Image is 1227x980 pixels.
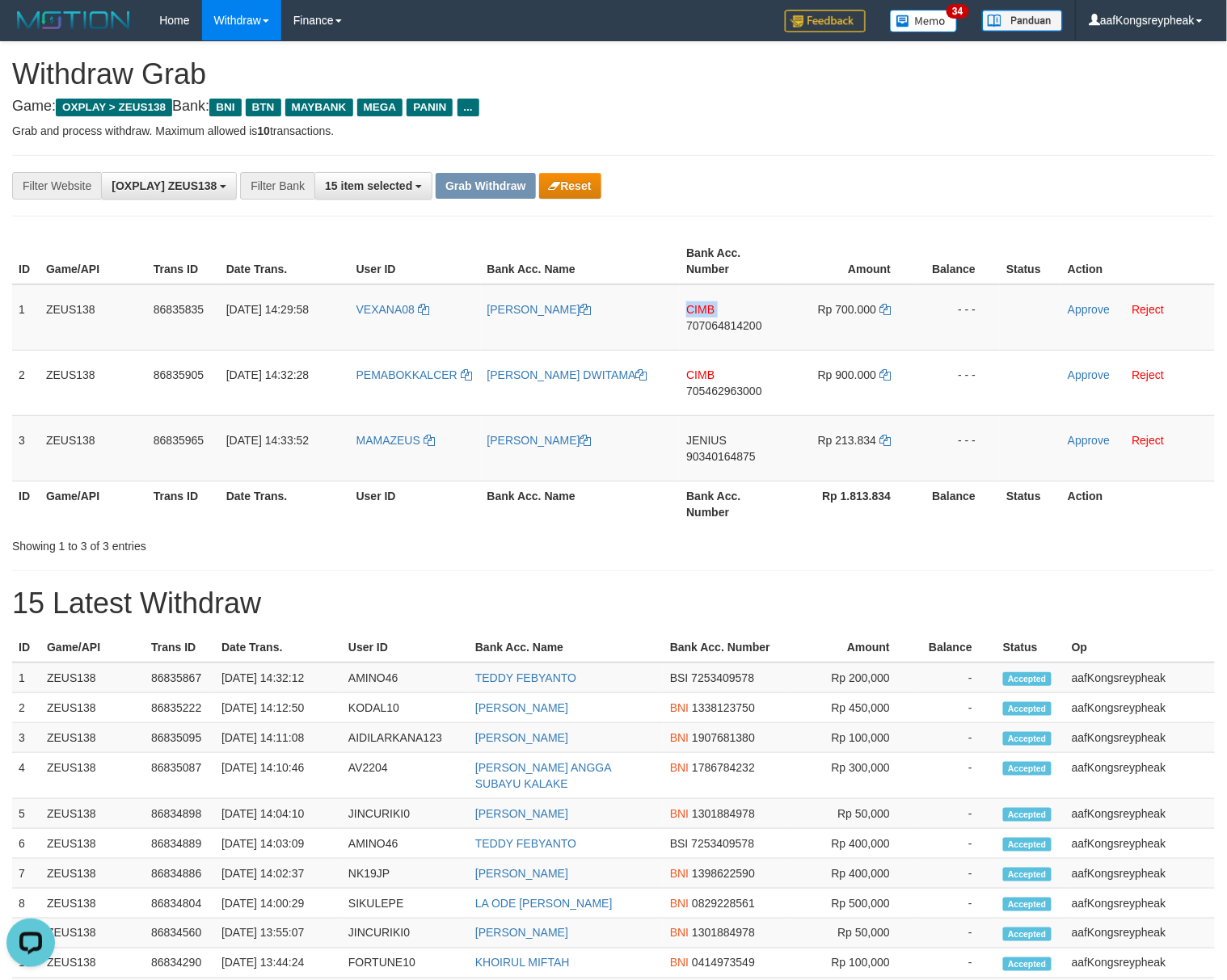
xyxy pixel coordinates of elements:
td: - [914,829,997,859]
span: [DATE] 14:32:28 [226,368,309,381]
td: [DATE] 14:00:29 [215,889,342,919]
td: ZEUS138 [40,350,147,415]
span: VEXANA08 [356,303,415,316]
td: - [914,859,997,889]
th: Balance [914,633,997,662]
th: Balance [915,238,1000,284]
a: VEXANA08 [356,303,429,316]
td: 86835095 [145,723,215,753]
td: Rp 100,000 [790,948,914,978]
span: Copy 707064814200 to clipboard [686,319,761,332]
td: 86834898 [145,799,215,829]
span: BNI [670,761,689,774]
a: TEDDY FEBYANTO [475,837,576,850]
td: ZEUS138 [40,799,145,829]
a: Copy 700000 to clipboard [879,303,891,316]
td: ZEUS138 [40,723,145,753]
td: aafKongsreypheak [1065,919,1215,948]
a: PEMABOKKALCER [356,368,472,381]
td: ZEUS138 [40,829,145,859]
td: ZEUS138 [40,948,145,978]
span: Accepted [1003,808,1052,822]
span: BNI [670,867,689,880]
td: - [914,693,997,723]
td: - [914,799,997,829]
td: 86834290 [145,948,215,978]
td: 1 [12,662,40,693]
span: Copy 90340164875 to clipboard [686,450,756,463]
span: Accepted [1003,732,1052,746]
th: ID [12,633,40,662]
span: 15 item selected [325,179,412,192]
td: Rp 400,000 [790,859,914,889]
th: Date Trans. [220,481,350,527]
span: ... [457,99,479,116]
span: Copy 0414973549 to clipboard [692,957,755,969]
td: - [914,662,997,693]
td: [DATE] 13:55:07 [215,919,342,948]
span: [DATE] 14:33:52 [226,434,309,447]
span: BSI [670,671,689,684]
td: Rp 400,000 [790,829,914,859]
span: Accepted [1003,868,1052,881]
span: Copy 1398622590 to clipboard [692,867,755,880]
a: [PERSON_NAME] ANGGA SUBAYU KALAKE [475,761,611,790]
span: BNI [670,701,689,714]
th: Op [1065,633,1215,662]
td: 3 [12,723,40,753]
button: Grab Withdraw [436,173,535,199]
span: CIMB [686,368,715,381]
td: 5 [12,799,40,829]
td: aafKongsreypheak [1065,753,1215,799]
span: PANIN [407,99,453,116]
span: [DATE] 14:29:58 [226,303,309,316]
th: Bank Acc. Number [664,633,790,662]
h4: Game: Bank: [12,99,1215,115]
td: ZEUS138 [40,284,147,351]
td: [DATE] 14:32:12 [215,662,342,693]
td: SIKULEPE [342,889,469,919]
td: aafKongsreypheak [1065,693,1215,723]
th: Amount [790,633,914,662]
div: Filter Bank [240,172,314,200]
td: - - - [915,284,1000,351]
td: [DATE] 14:12:50 [215,693,342,723]
button: Reset [539,173,601,199]
span: [OXPLAY] ZEUS138 [112,179,217,192]
a: TEDDY FEBYANTO [475,671,576,684]
td: aafKongsreypheak [1065,662,1215,693]
td: Rp 300,000 [790,753,914,799]
span: Copy 705462963000 to clipboard [686,385,761,397]
a: Reject [1132,368,1165,381]
span: BNI [209,99,241,116]
th: Status [1000,238,1061,284]
td: - [914,723,997,753]
td: 4 [12,753,40,799]
a: LA ODE [PERSON_NAME] [475,897,613,910]
span: BNI [670,927,689,940]
td: [DATE] 14:10:46 [215,753,342,799]
th: Game/API [40,481,147,527]
td: ZEUS138 [40,753,145,799]
th: ID [12,481,40,527]
a: [PERSON_NAME] [475,927,568,940]
td: Rp 200,000 [790,662,914,693]
td: ZEUS138 [40,693,145,723]
span: BNI [670,957,689,969]
th: Game/API [40,238,147,284]
th: Bank Acc. Name [481,238,681,284]
td: Rp 50,000 [790,919,914,948]
span: Copy 1301884978 to clipboard [692,927,755,940]
span: Copy 1907681380 to clipboard [692,731,755,744]
span: Copy 7253409578 to clipboard [691,671,754,684]
td: - [914,889,997,919]
span: Accepted [1003,957,1052,971]
td: [DATE] 13:44:24 [215,948,342,978]
td: Rp 100,000 [790,723,914,753]
span: BNI [670,807,689,820]
span: BNI [670,731,689,744]
td: AIDILARKANA123 [342,723,469,753]
a: [PERSON_NAME] [487,434,592,447]
span: MAYBANK [285,99,353,116]
td: Rp 50,000 [790,799,914,829]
